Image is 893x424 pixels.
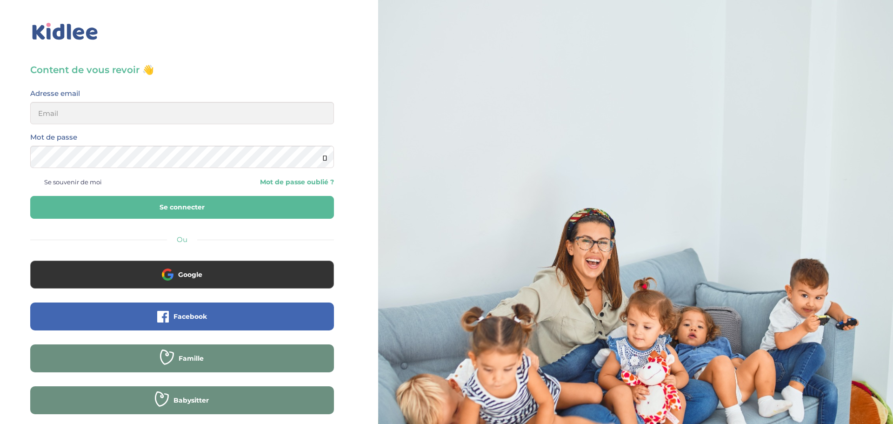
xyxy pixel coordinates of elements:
[30,318,334,327] a: Facebook
[189,178,333,187] a: Mot de passe oublié ?
[44,176,102,188] span: Se souvenir de moi
[30,276,334,285] a: Google
[30,102,334,124] input: Email
[30,360,334,369] a: Famille
[30,402,334,411] a: Babysitter
[30,386,334,414] button: Babysitter
[30,21,100,42] img: logo_kidlee_bleu
[30,344,334,372] button: Famille
[177,235,187,244] span: Ou
[179,354,204,363] span: Famille
[173,312,207,321] span: Facebook
[30,261,334,289] button: Google
[157,311,169,323] img: facebook.png
[178,270,202,279] span: Google
[173,396,209,405] span: Babysitter
[162,269,173,280] img: google.png
[30,303,334,330] button: Facebook
[30,196,334,219] button: Se connecter
[30,87,80,100] label: Adresse email
[30,63,334,76] h3: Content de vous revoir 👋
[30,131,77,143] label: Mot de passe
